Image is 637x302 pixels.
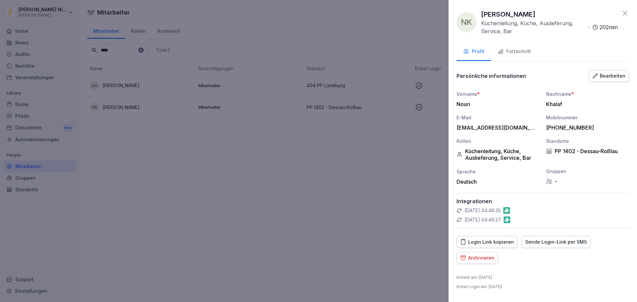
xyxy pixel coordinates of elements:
[546,114,629,121] div: Mobilnummer
[503,207,510,214] img: gastromatic.png
[457,43,491,61] button: Profil
[546,178,629,185] div: -
[457,178,539,185] div: Deutsch
[463,48,484,55] div: Profil
[457,252,498,264] button: Archivieren
[457,73,526,79] p: Persönliche informationen
[464,207,501,214] p: [DATE] 04:46:35
[546,91,629,97] div: Nachname
[481,19,586,35] p: Küchenleitung, Küche, Auslieferung, Service, Bar
[498,48,531,55] div: Fortschritt
[457,101,536,107] div: Nouri
[481,9,535,19] p: [PERSON_NAME]
[457,124,536,131] div: [EMAIL_ADDRESS][DOMAIN_NAME]
[460,238,514,246] div: Login Link kopieren
[546,101,626,107] div: Khalaf
[457,148,539,161] div: Küchenleitung, Küche, Auslieferung, Service, Bar
[491,43,537,61] button: Fortschritt
[593,72,625,80] div: Bearbeiten
[457,198,629,205] p: Integrationen
[464,216,501,223] p: [DATE] 04:46:27
[457,138,539,145] div: Rollen
[546,124,626,131] div: [PHONE_NUMBER]
[457,114,539,121] div: E-Mail
[457,284,502,290] p: Erster Login am : [DATE]
[457,274,492,280] p: Erstellt am : [DATE]
[457,91,539,97] div: Vorname
[504,216,510,223] img: gastromatic.png
[546,138,629,145] div: Standorte
[600,23,618,31] p: 202 min
[457,168,539,175] div: Sprache
[589,70,629,82] button: Bearbeiten
[522,236,591,248] button: Sende Login-Link per SMS
[457,236,518,248] button: Login Link kopieren
[525,238,587,246] div: Sende Login-Link per SMS
[481,19,618,35] div: ·
[546,148,629,154] div: PP 1402 - Dessau-Roßlau
[460,254,494,262] div: Archivieren
[457,12,476,32] div: NK
[546,168,629,175] div: Gruppen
